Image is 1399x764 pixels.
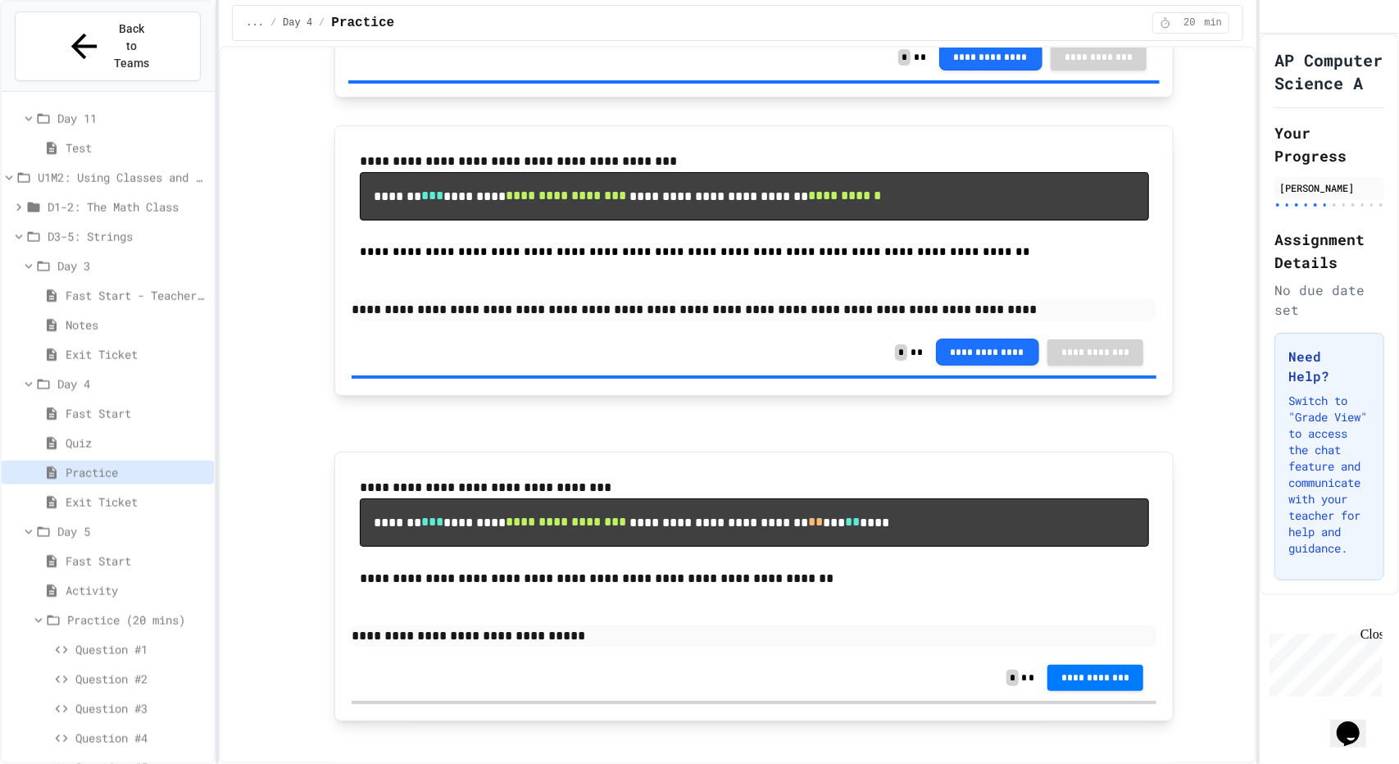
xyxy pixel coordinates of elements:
span: Practice [331,13,394,33]
span: Fast Start [66,405,207,422]
span: ... [246,16,264,30]
div: Chat with us now!Close [7,7,113,104]
div: No due date set [1274,280,1384,320]
span: Question #4 [75,730,207,747]
iframe: chat widget [1330,698,1383,748]
span: Exit Ticket [66,493,207,511]
span: D3-5: Strings [48,228,207,245]
span: Exit Ticket [66,346,207,363]
span: Fast Start - Teacher Only [66,287,207,304]
span: Test [66,139,207,157]
p: Switch to "Grade View" to access the chat feature and communicate with your teacher for help and ... [1288,393,1370,557]
span: Question #2 [75,671,207,688]
span: min [1204,16,1222,30]
span: Day 4 [283,16,312,30]
span: Day 3 [57,257,207,275]
span: Question #1 [75,641,207,658]
iframe: chat widget [1263,627,1383,697]
span: / [270,16,276,30]
span: Day 5 [57,523,207,540]
span: Day 11 [57,110,207,127]
span: / [319,16,325,30]
span: Practice (20 mins) [67,612,207,629]
span: U1M2: Using Classes and Objects [38,169,207,186]
button: Back to Teams [15,11,201,81]
h2: Assignment Details [1274,228,1384,274]
h2: Your Progress [1274,121,1384,167]
span: D1-2: The Math Class [48,198,207,216]
span: Question #3 [75,700,207,717]
span: Notes [66,316,207,334]
div: [PERSON_NAME] [1279,180,1379,195]
span: 20 [1176,16,1202,30]
span: Day 4 [57,375,207,393]
h3: Need Help? [1288,347,1370,386]
span: Practice [66,464,207,481]
h1: AP Computer Science A [1274,48,1384,94]
span: Quiz [66,434,207,452]
span: Activity [66,582,207,599]
span: Fast Start [66,553,207,570]
span: Back to Teams [113,20,152,72]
